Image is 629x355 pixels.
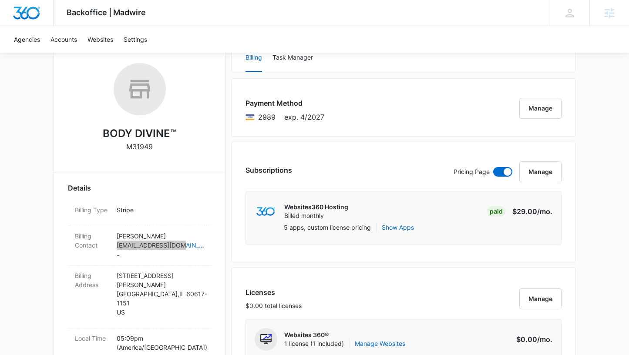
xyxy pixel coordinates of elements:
[246,287,302,298] h3: Licenses
[103,126,177,141] h2: BODY DIVINE™
[355,339,405,348] a: Manage Websites
[537,207,552,216] span: /mo.
[9,26,45,53] a: Agencies
[117,231,205,260] dd: -
[519,98,562,119] button: Manage
[487,206,505,217] div: Paid
[382,223,414,232] button: Show Apps
[117,271,205,317] p: [STREET_ADDRESS][PERSON_NAME] [GEOGRAPHIC_DATA] , IL 60617-1151 US
[511,206,552,217] p: $29.00
[117,231,205,241] p: [PERSON_NAME]
[82,26,118,53] a: Websites
[246,98,324,108] h3: Payment Method
[272,44,313,72] button: Task Manager
[75,334,110,343] dt: Local Time
[68,226,212,266] div: Billing Contact[PERSON_NAME][EMAIL_ADDRESS][DOMAIN_NAME]-
[75,271,110,289] dt: Billing Address
[68,266,212,328] div: Billing Address[STREET_ADDRESS][PERSON_NAME][GEOGRAPHIC_DATA],IL 60617-1151US
[511,334,552,345] p: $0.00
[117,205,205,214] p: Stripe
[75,205,110,214] dt: Billing Type
[117,334,205,352] p: 05:09pm ( America/[GEOGRAPHIC_DATA] )
[256,207,275,216] img: marketing360Logo
[45,26,82,53] a: Accounts
[68,200,212,226] div: Billing TypeStripe
[284,211,348,220] p: Billed monthly
[284,331,405,339] p: Websites 360®
[246,165,292,175] h3: Subscriptions
[75,231,110,250] dt: Billing Contact
[67,8,146,17] span: Backoffice | Madwire
[284,339,405,348] span: 1 license (1 included)
[117,241,205,250] a: [EMAIL_ADDRESS][DOMAIN_NAME]
[246,44,262,72] button: Billing
[284,112,324,122] span: exp. 4/2027
[246,301,302,310] p: $0.00 total licenses
[519,288,562,309] button: Manage
[118,26,152,53] a: Settings
[519,161,562,182] button: Manage
[284,203,348,211] p: Websites360 Hosting
[126,141,153,152] p: M31949
[258,112,276,122] span: Visa ending with
[68,183,91,193] span: Details
[454,167,490,177] p: Pricing Page
[537,335,552,344] span: /mo.
[284,223,371,232] p: 5 apps, custom license pricing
